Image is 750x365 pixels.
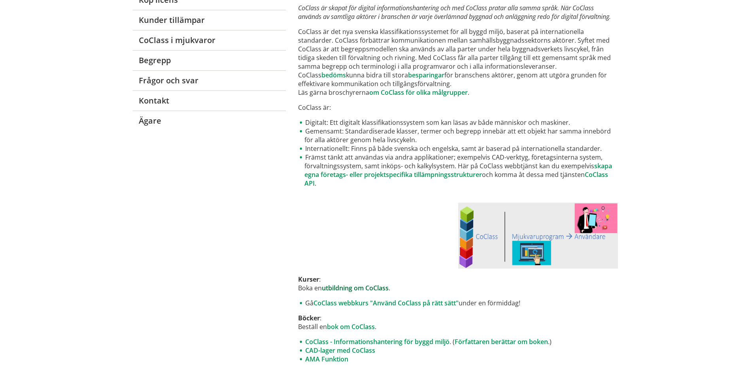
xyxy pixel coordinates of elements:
a: CAD-lager med CoClass [305,346,375,355]
a: AMA Funktion [305,355,348,363]
p: : Beställ en . [298,314,618,331]
a: Frågor och svar [132,70,286,90]
a: Läs mer om CoClass i mjukvaror [458,203,618,269]
a: bok om CoClass [327,322,375,331]
p: : Boka en . [298,275,618,292]
strong: Böcker [298,314,320,322]
em: CoClass är skapat för digital informationshantering och med CoClass pratar alla samma språk. När ... [298,4,611,21]
a: Författaren berättar om boken [455,337,548,346]
img: CoClasslegohink-mjukvara-anvndare.JPG [458,203,618,269]
p: CoClass är det nya svenska klassifikationssystemet för all byggd miljö, baserat på internationell... [298,27,618,97]
a: Kunder tillämpar [132,10,286,30]
a: besparingar [408,71,444,79]
a: skapa egna företags- eller projektspecifika tillämpningsstrukturer [304,162,612,179]
a: om CoClass för olika målgrupper [369,88,468,97]
a: Begrepp [132,50,286,70]
li: Gemensamt: Standardiserade klasser, termer och begrepp innebär att ett objekt har samma innebörd ... [298,127,618,144]
strong: Kurser [298,275,319,284]
p: CoClass är: [298,103,618,112]
li: Digitalt: Ett digitalt klassifikationssystem som kan läsas av både människor och maskiner. [298,118,618,127]
a: utbildning om CoClass [322,284,389,292]
li: Internationellt: Finns på både svenska och engelska, samt är baserad på internationella standarder. [298,144,618,153]
a: Kontakt [132,90,286,111]
a: CoClass - Informationshantering för byggd miljö [305,337,450,346]
a: bedöms [321,71,346,79]
a: Ägare [132,111,286,131]
a: CoClass API [304,170,608,188]
li: Gå under en förmiddag! [298,299,618,307]
li: . ( .) [298,337,618,346]
a: CoClass webbkurs "Använd CoClass på rätt sätt" [314,299,459,307]
li: Främst tänkt att användas via andra applikationer; exempelvis CAD-verktyg, företagsinterna system... [298,153,618,188]
a: CoClass i mjukvaror [132,30,286,50]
